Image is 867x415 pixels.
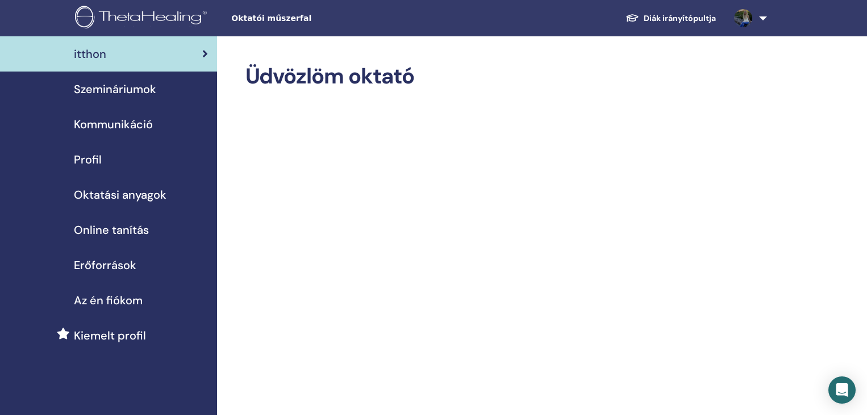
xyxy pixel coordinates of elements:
span: itthon [74,45,106,62]
img: default.jpg [734,9,752,27]
span: Erőforrások [74,257,136,274]
img: logo.png [75,6,211,31]
span: Oktatói műszerfal [231,12,402,24]
span: Szemináriumok [74,81,156,98]
span: Profil [74,151,102,168]
a: Diák irányítópultja [616,8,725,29]
span: Az én fiókom [74,292,143,309]
span: Online tanítás [74,221,149,238]
div: Open Intercom Messenger [828,376,856,404]
h2: Üdvözlöm oktató [245,64,765,90]
span: Oktatási anyagok [74,186,166,203]
span: Kommunikáció [74,116,153,133]
img: graduation-cap-white.svg [626,13,639,23]
span: Kiemelt profil [74,327,146,344]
